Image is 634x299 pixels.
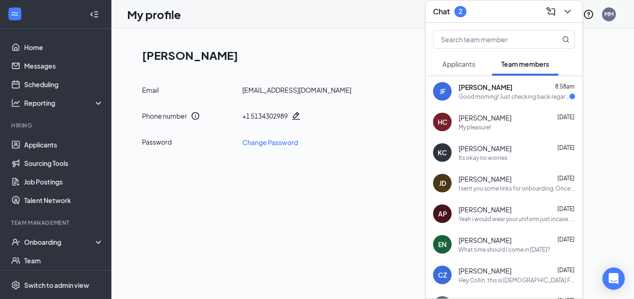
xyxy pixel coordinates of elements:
[24,135,104,154] a: Applicants
[142,111,187,121] div: Phone number
[11,121,102,129] div: Hiring
[242,111,288,121] div: + 1 5134302989
[24,237,96,247] div: Onboarding
[11,219,102,227] div: Team Management
[459,123,491,131] div: My pleasure!
[142,47,611,63] h1: [PERSON_NAME]
[459,246,550,254] div: What time should I come in [DATE]?
[583,9,594,20] svg: QuestionInfo
[562,36,569,43] svg: MagnifyingGlass
[459,266,511,275] span: [PERSON_NAME]
[438,270,447,280] div: CZ
[242,85,351,95] div: [EMAIL_ADDRESS][DOMAIN_NAME]
[440,87,446,96] div: JF
[24,154,104,172] a: Sourcing Tools
[557,175,575,182] span: [DATE]
[438,148,447,157] div: KC
[442,60,475,68] span: Applicants
[11,98,20,108] svg: Analysis
[127,6,181,22] h1: My profile
[433,6,450,17] h3: Chat
[24,75,104,94] a: Scheduling
[90,10,99,19] svg: Collapse
[459,205,511,214] span: [PERSON_NAME]
[459,174,511,184] span: [PERSON_NAME]
[459,276,575,284] div: Hey Collin, this is [DEMOGRAPHIC_DATA] Fil A Blue Ash reaching out, I just wanted to see if wante...
[10,9,19,19] svg: WorkstreamLogo
[459,184,575,192] div: I sent you some links for onboarding. Once you fill them out let me know please
[459,144,511,153] span: [PERSON_NAME]
[459,93,569,101] div: Good morning! Just checking back regarding orientation. Because I have commitments [DATE] afterno...
[24,191,104,210] a: Talent Network
[604,10,614,18] div: MM
[438,240,446,249] div: EN
[24,251,104,270] a: Team
[142,85,235,95] div: Email
[459,215,575,223] div: Yeah i would wear your uniform just incase. I have pants for you here!
[459,235,511,245] span: [PERSON_NAME]
[242,137,298,147] a: Change Password
[291,111,301,121] svg: Pencil
[24,57,104,75] a: Messages
[557,114,575,121] span: [DATE]
[602,267,625,290] div: Open Intercom Messenger
[459,83,512,92] span: [PERSON_NAME]
[24,38,104,57] a: Home
[11,280,20,290] svg: Settings
[24,98,104,108] div: Reporting
[501,60,549,68] span: Team members
[433,31,543,48] input: Search team member
[142,137,235,147] div: Password
[562,6,573,17] svg: ChevronDown
[543,4,558,19] button: ComposeMessage
[459,7,462,15] div: 2
[459,113,511,122] span: [PERSON_NAME]
[459,154,507,162] div: Its okay no worries
[439,178,446,188] div: JD
[24,280,89,290] div: Switch to admin view
[560,4,575,19] button: ChevronDown
[557,267,575,274] span: [DATE]
[557,236,575,243] span: [DATE]
[545,6,556,17] svg: ComposeMessage
[24,172,104,191] a: Job Postings
[438,209,447,218] div: AP
[555,83,575,90] span: 8:58am
[191,111,200,121] svg: Info
[11,237,20,247] svg: UserCheck
[557,144,575,151] span: [DATE]
[557,205,575,212] span: [DATE]
[438,117,447,127] div: HC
